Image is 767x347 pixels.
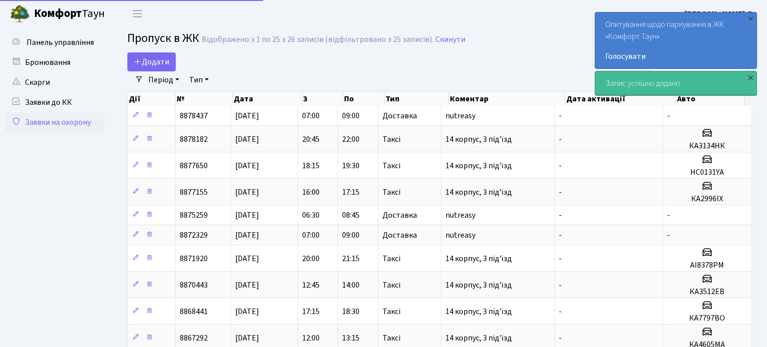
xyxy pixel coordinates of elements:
[667,110,670,121] span: -
[235,306,259,317] span: [DATE]
[746,13,756,23] div: ×
[559,333,562,344] span: -
[445,280,512,291] span: 14 корпус, 3 під'їзд
[559,160,562,171] span: -
[134,56,169,67] span: Додати
[685,8,755,19] b: [PERSON_NAME] Д.
[302,253,320,264] span: 20:00
[5,112,105,132] a: Заявки на охорону
[302,210,320,221] span: 06:30
[342,187,360,198] span: 17:15
[342,160,360,171] span: 19:30
[342,110,360,121] span: 09:00
[302,92,344,106] th: З
[125,5,150,22] button: Переключити навігацію
[667,141,748,151] h5: КА3134НК
[180,160,208,171] span: 8877650
[595,12,757,68] div: Опитування щодо паркування в ЖК «Комфорт Таун»
[559,187,562,198] span: -
[445,210,475,221] span: nutreasy
[127,29,199,47] span: Пропуск в ЖК
[180,253,208,264] span: 8871920
[342,280,360,291] span: 14:00
[128,92,176,106] th: Дії
[342,333,360,344] span: 13:15
[449,92,565,106] th: Коментар
[302,306,320,317] span: 17:15
[34,5,82,21] b: Комфорт
[5,92,105,112] a: Заявки до КК
[667,261,748,270] h5: АІ8378РМ
[445,134,512,145] span: 14 корпус, 3 під'їзд
[10,4,30,24] img: logo.png
[383,135,400,143] span: Таксі
[383,162,400,170] span: Таксі
[235,333,259,344] span: [DATE]
[667,230,670,241] span: -
[235,210,259,221] span: [DATE]
[180,210,208,221] span: 8875259
[559,253,562,264] span: -
[343,92,384,106] th: По
[383,231,417,239] span: Доставка
[559,306,562,317] span: -
[302,187,320,198] span: 16:00
[342,306,360,317] span: 18:30
[180,110,208,121] span: 8878437
[302,333,320,344] span: 12:00
[342,253,360,264] span: 21:15
[559,280,562,291] span: -
[383,308,400,316] span: Таксі
[383,334,400,342] span: Таксі
[233,92,302,106] th: Дата
[235,110,259,121] span: [DATE]
[667,194,748,204] h5: КА2996ІХ
[26,37,94,48] span: Панель управління
[445,110,475,121] span: nutreasy
[202,35,433,44] div: Відображено з 1 по 25 з 26 записів (відфільтровано з 25 записів).
[667,168,748,177] h5: НС0131YA
[302,160,320,171] span: 18:15
[435,35,465,44] a: Скинути
[302,230,320,241] span: 07:00
[383,211,417,219] span: Доставка
[342,134,360,145] span: 22:00
[180,280,208,291] span: 8870443
[445,333,512,344] span: 14 корпус, 3 під'їзд
[342,230,360,241] span: 09:00
[5,32,105,52] a: Панель управління
[180,230,208,241] span: 8872329
[342,210,360,221] span: 08:45
[667,210,670,221] span: -
[235,187,259,198] span: [DATE]
[605,50,747,62] a: Голосувати
[302,134,320,145] span: 20:45
[667,287,748,297] h5: КА3512ЕВ
[565,92,676,106] th: Дата активації
[559,110,562,121] span: -
[235,160,259,171] span: [DATE]
[185,71,213,88] a: Тип
[180,134,208,145] span: 8878182
[180,306,208,317] span: 8868441
[127,52,176,71] a: Додати
[667,314,748,323] h5: КА7797ВО
[595,71,757,95] div: Запис успішно додано.
[5,52,105,72] a: Бронювання
[445,306,512,317] span: 14 корпус, 3 під'їзд
[559,230,562,241] span: -
[685,8,755,20] a: [PERSON_NAME] Д.
[180,333,208,344] span: 8867292
[144,71,183,88] a: Період
[235,230,259,241] span: [DATE]
[445,230,475,241] span: nutreasy
[383,112,417,120] span: Доставка
[5,72,105,92] a: Скарги
[302,110,320,121] span: 07:00
[746,72,756,82] div: ×
[384,92,449,106] th: Тип
[34,5,105,22] span: Таун
[559,134,562,145] span: -
[383,281,400,289] span: Таксі
[445,253,512,264] span: 14 корпус, 3 під'їзд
